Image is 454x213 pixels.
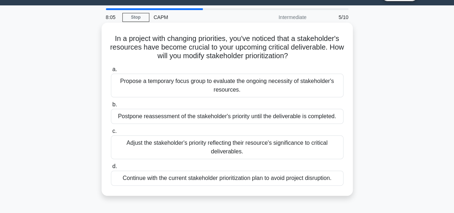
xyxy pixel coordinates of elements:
[111,135,343,159] div: Adjust the stakeholder's priority reflecting their resource's significance to critical deliverables.
[111,109,343,124] div: Postpone reassessment of the stakeholder's priority until the deliverable is completed.
[110,34,344,61] h5: In a project with changing priorities, you've noticed that a stakeholder's resources have become ...
[311,10,353,24] div: 5/10
[112,163,117,169] span: d.
[111,74,343,97] div: Propose a temporary focus group to evaluate the ongoing necessity of stakeholder's resources.
[111,171,343,186] div: Continue with the current stakeholder prioritization plan to avoid project disruption.
[112,101,117,107] span: b.
[122,13,149,22] a: Stop
[149,10,248,24] div: CAPM
[112,66,117,72] span: a.
[112,128,117,134] span: c.
[102,10,122,24] div: 8:05
[248,10,311,24] div: Intermediate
